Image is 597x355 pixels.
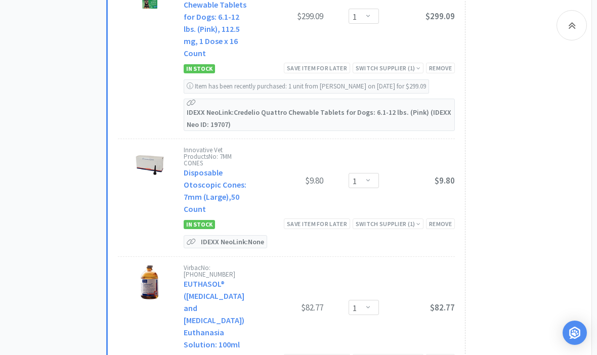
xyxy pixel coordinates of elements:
[247,301,323,314] div: $82.77
[132,264,167,300] img: 6e23f84ec0e74a76b1676d052b86cdba_48668.jpeg
[184,147,247,166] div: Innovative Vet Products No: 7MM CONES
[435,175,455,186] span: $9.80
[184,79,429,94] div: Item has been recently purchased: 1 unit from [PERSON_NAME] on [DATE] for $299.09
[184,167,246,214] a: Disposable Otoscopic Cones: 7mm (Large),50 Count
[430,302,455,313] span: $82.77
[184,106,454,130] p: IDEXX Neo Link: Credelio Quattro Chewable Tablets for Dogs: 6.1-12 lbs. (Pink) (IDEXX Neo ID: 19707)
[198,236,267,248] p: IDEXX Neo Link: None
[426,63,455,73] div: Remove
[184,264,247,278] div: Virbac No: [PHONE_NUMBER]
[426,218,455,229] div: Remove
[425,11,455,22] span: $299.09
[247,10,323,22] div: $299.09
[184,279,244,349] a: EUTHASOL® ([MEDICAL_DATA] and [MEDICAL_DATA]) Euthanasia Solution: 100ml
[284,63,350,73] div: Save item for later
[184,220,215,229] span: In Stock
[563,321,587,345] div: Open Intercom Messenger
[356,219,420,229] div: Switch Supplier ( 1 )
[184,64,215,73] span: In Stock
[356,63,420,73] div: Switch Supplier ( 1 )
[247,174,323,187] div: $9.80
[132,147,167,182] img: a769f53529934e6891de3e747e9683fa_78271.jpeg
[284,218,350,229] div: Save item for later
